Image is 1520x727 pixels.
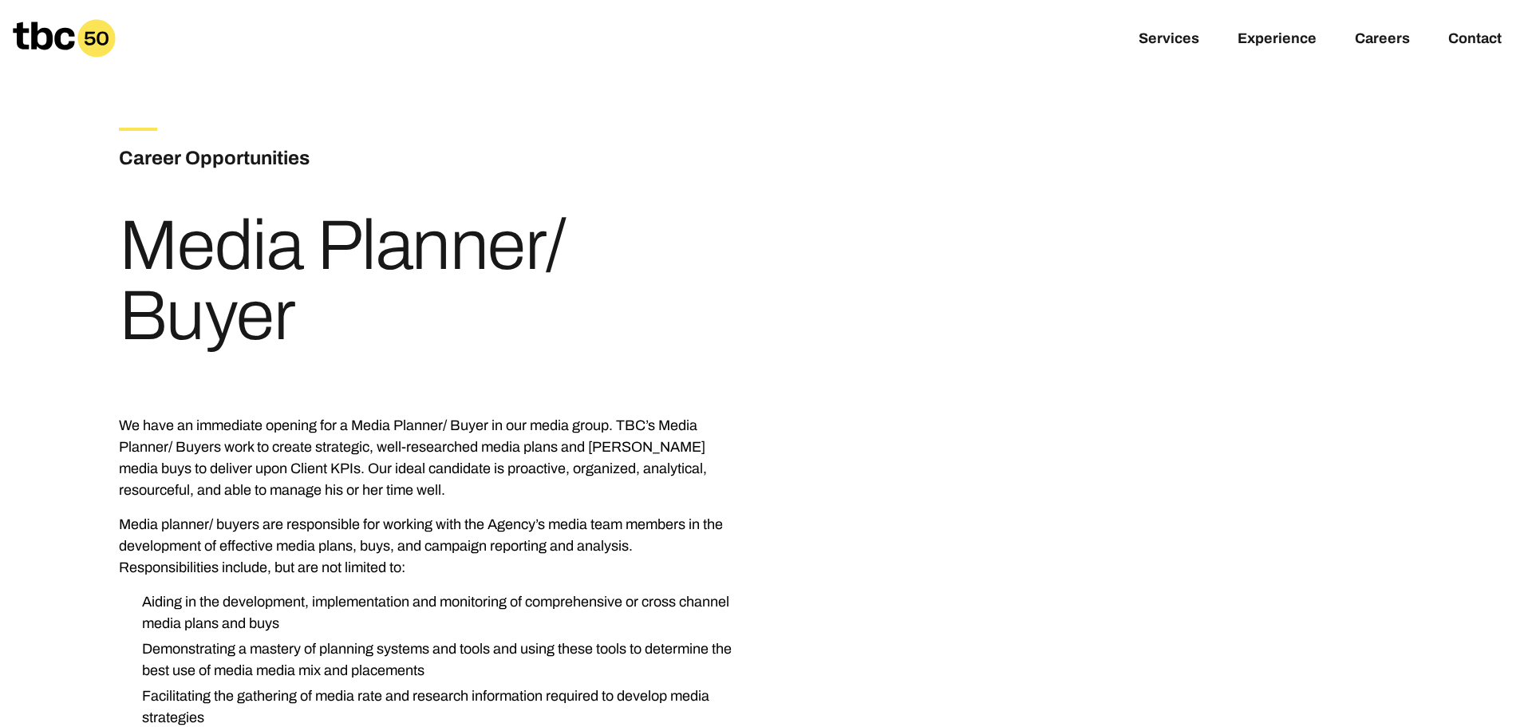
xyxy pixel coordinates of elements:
h3: Career Opportunities [119,144,502,172]
a: Services [1139,30,1199,49]
li: Aiding in the development, implementation and monitoring of comprehensive or cross channel media ... [129,591,732,634]
h1: Media Planner/ Buyer [119,211,732,351]
a: Contact [1448,30,1502,49]
p: Media planner/ buyers are responsible for working with the Agency’s media team members in the dev... [119,514,732,579]
p: We have an immediate opening for a Media Planner/ Buyer in our media group. TBC’s Media Planner/ ... [119,415,732,501]
a: Homepage [13,19,116,57]
li: Demonstrating a mastery of planning systems and tools and using these tools to determine the best... [129,638,732,682]
a: Experience [1238,30,1317,49]
a: Careers [1355,30,1410,49]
